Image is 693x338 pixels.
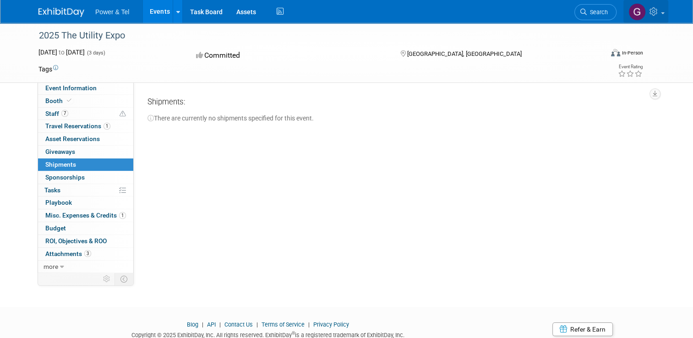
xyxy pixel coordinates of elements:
span: Staff [45,110,68,117]
a: Travel Reservations1 [38,120,133,132]
span: Playbook [45,199,72,206]
span: Power & Tel [95,8,129,16]
span: [GEOGRAPHIC_DATA], [GEOGRAPHIC_DATA] [407,50,522,57]
span: Attachments [45,250,91,257]
span: Asset Reservations [45,135,100,142]
td: Tags [38,65,58,74]
span: more [44,263,58,270]
span: [DATE] [DATE] [38,49,85,56]
a: Refer & Earn [552,322,613,336]
div: Committed [193,48,386,64]
span: 3 [84,250,91,257]
a: API [207,321,216,328]
span: Event Information [45,84,97,92]
div: Shipments: [147,97,648,111]
div: In-Person [622,49,643,56]
div: Event Format [554,48,643,61]
span: | [306,321,312,328]
a: Misc. Expenses & Credits1 [38,209,133,222]
span: Sponsorships [45,174,85,181]
div: There are currently no shipments specified for this event. [147,111,648,123]
span: Misc. Expenses & Credits [45,212,126,219]
span: | [254,321,260,328]
i: Booth reservation complete [67,98,71,103]
a: Asset Reservations [38,133,133,145]
span: | [200,321,206,328]
a: Tasks [38,184,133,196]
span: Travel Reservations [45,122,110,130]
span: to [57,49,66,56]
a: Playbook [38,196,133,209]
a: Blog [187,321,198,328]
div: 2025 The Utility Expo [36,27,592,44]
span: Booth [45,97,73,104]
img: Format-Inperson.png [611,49,620,56]
div: Event Rating [618,65,643,69]
a: Terms of Service [262,321,305,328]
span: Potential Scheduling Conflict -- at least one attendee is tagged in another overlapping event. [120,110,126,118]
a: Shipments [38,158,133,171]
span: Tasks [44,186,60,194]
span: 1 [119,212,126,219]
a: Privacy Policy [313,321,349,328]
img: ExhibitDay [38,8,84,17]
a: Giveaways [38,146,133,158]
span: Shipments [45,161,76,168]
sup: ® [292,331,295,336]
a: ROI, Objectives & ROO [38,235,133,247]
a: Contact Us [224,321,253,328]
span: ROI, Objectives & ROO [45,237,107,245]
a: more [38,261,133,273]
a: Budget [38,222,133,234]
a: Booth [38,95,133,107]
a: Sponsorships [38,171,133,184]
span: Budget [45,224,66,232]
a: Event Information [38,82,133,94]
td: Personalize Event Tab Strip [99,273,115,285]
a: Search [574,4,617,20]
td: Toggle Event Tabs [115,273,134,285]
img: Greg Heard [628,3,646,21]
span: 1 [104,123,110,130]
a: Attachments3 [38,248,133,260]
span: Search [587,9,608,16]
span: Giveaways [45,148,75,155]
span: (3 days) [86,50,105,56]
a: Staff7 [38,108,133,120]
span: | [217,321,223,328]
span: 7 [61,110,68,117]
